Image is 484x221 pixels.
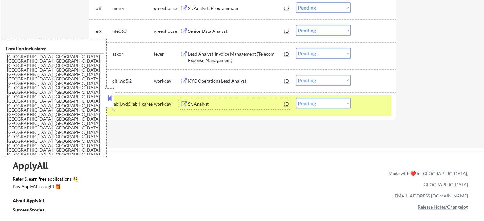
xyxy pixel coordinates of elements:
[284,48,290,59] div: JD
[393,193,468,198] a: [EMAIL_ADDRESS][DOMAIN_NAME]
[154,51,180,57] div: lever
[154,101,180,107] div: workday
[188,78,284,84] div: KYC Operations Lead Analyst
[13,177,256,183] a: Refer & earn free applications 👯‍♀️
[386,168,468,190] div: Made with ❤️ in [GEOGRAPHIC_DATA], [GEOGRAPHIC_DATA]
[13,160,56,171] div: ApplyAll
[13,183,76,191] a: Buy ApplyAll as a gift 🎁
[418,204,468,210] a: Release Notes/Changelog
[96,28,107,34] div: #9
[154,78,180,84] div: workday
[13,184,76,189] div: Buy ApplyAll as a gift 🎁
[13,198,44,203] u: About ApplyAll
[284,98,290,109] div: JD
[96,5,107,11] div: #8
[188,101,284,107] div: Sr. Analyst
[154,28,180,34] div: greenhouse
[112,51,154,57] div: sakon
[284,2,290,14] div: JD
[112,101,154,113] div: jabil.wd5.jabil_careers
[188,28,284,34] div: Senior Data Analyst
[112,5,154,11] div: monks
[284,25,290,37] div: JD
[13,197,53,205] a: About ApplyAll
[188,51,284,63] div: Lead Analyst-Invoice Management (Telecom Expense Management)
[6,45,104,52] div: Location Inclusions:
[13,207,44,212] u: Success Stories
[112,28,154,34] div: life360
[13,207,53,215] a: Success Stories
[284,75,290,86] div: JD
[188,5,284,11] div: Sr. Analyst, Programmatic
[112,78,154,84] div: citi.wd5.2
[154,5,180,11] div: greenhouse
